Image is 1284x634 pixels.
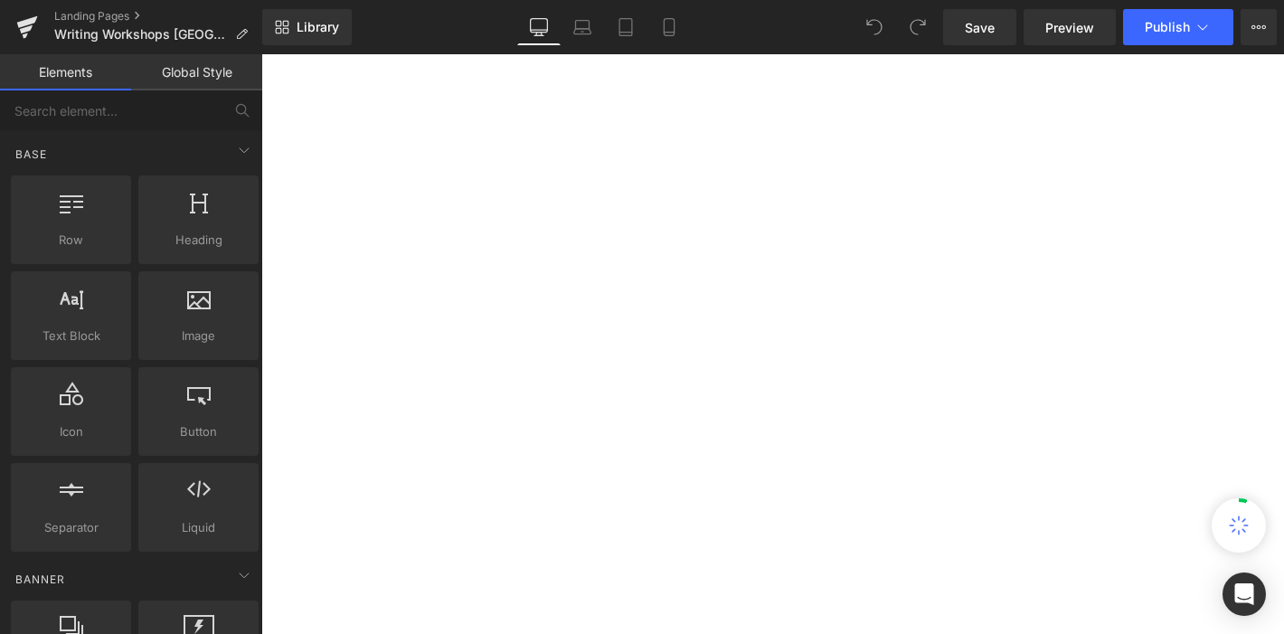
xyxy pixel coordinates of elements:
[1045,18,1094,37] span: Preview
[144,326,253,345] span: Image
[1145,20,1190,34] span: Publish
[1223,572,1266,616] div: Open Intercom Messenger
[1123,9,1233,45] button: Publish
[965,18,995,37] span: Save
[856,9,892,45] button: Undo
[144,422,253,441] span: Button
[262,9,352,45] a: New Library
[900,9,936,45] button: Redo
[16,518,126,537] span: Separator
[144,231,253,250] span: Heading
[1024,9,1116,45] a: Preview
[16,231,126,250] span: Row
[517,9,561,45] a: Desktop
[54,9,262,24] a: Landing Pages
[16,326,126,345] span: Text Block
[561,9,604,45] a: Laptop
[647,9,691,45] a: Mobile
[14,571,67,588] span: Banner
[131,54,262,90] a: Global Style
[604,9,647,45] a: Tablet
[297,19,339,35] span: Library
[144,518,253,537] span: Liquid
[1241,9,1277,45] button: More
[54,27,228,42] span: Writing Workshops [GEOGRAPHIC_DATA] [DATE]
[16,422,126,441] span: Icon
[14,146,49,163] span: Base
